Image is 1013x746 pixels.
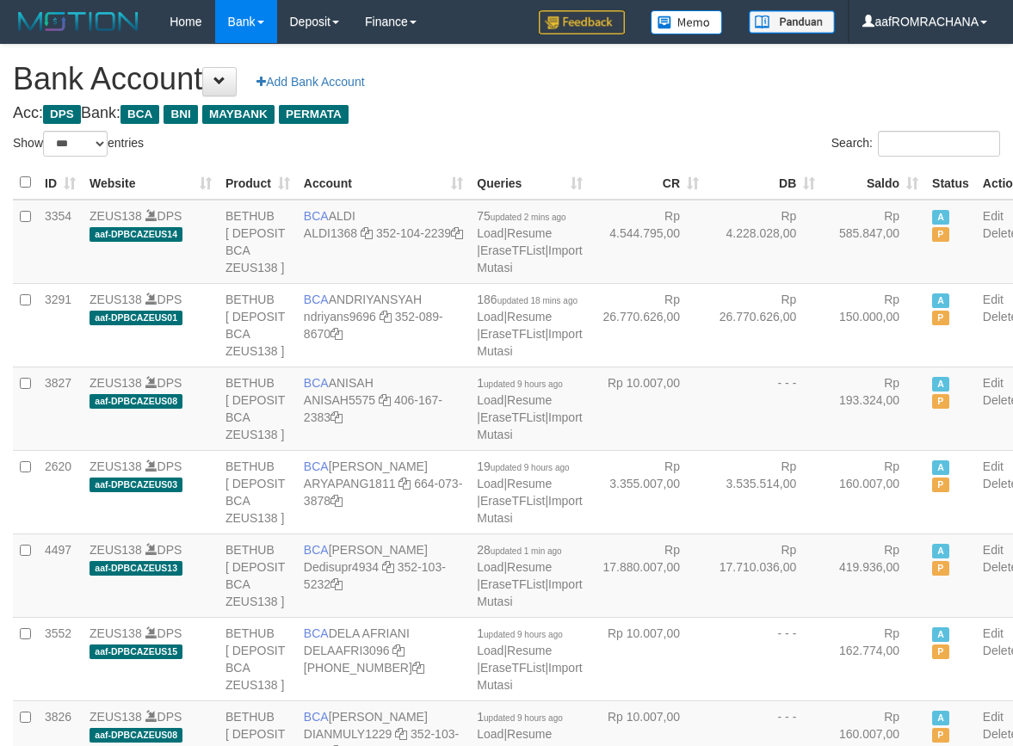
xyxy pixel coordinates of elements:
span: Active [932,460,949,475]
a: Edit [983,293,1004,306]
span: updated 9 hours ago [484,630,563,639]
span: DPS [43,105,81,124]
a: EraseTFList [480,577,545,591]
td: - - - [706,617,822,700]
a: Load [477,310,503,324]
span: Paused [932,478,949,492]
td: BETHUB [ DEPOSIT BCA ZEUS138 ] [219,367,297,450]
td: - - - [706,367,822,450]
a: Resume [507,310,552,324]
td: Rp 162.774,00 [822,617,925,700]
span: | | | [477,293,582,358]
img: panduan.png [749,10,835,34]
th: Website: activate to sort column ascending [83,166,219,200]
span: Paused [932,561,949,576]
a: ZEUS138 [90,626,142,640]
a: Copy 3521042239 to clipboard [451,226,463,240]
span: Active [932,627,949,642]
a: Copy DIANMULY1229 to clipboard [395,727,407,741]
span: BCA [304,376,329,390]
a: Load [477,644,503,657]
a: Add Bank Account [245,67,375,96]
a: Copy ndriyans9696 to clipboard [380,310,392,324]
span: Paused [932,311,949,325]
a: Load [477,477,503,490]
a: EraseTFList [480,244,545,257]
td: Rp 3.355.007,00 [590,450,706,533]
td: ANISAH 406-167-2383 [297,367,470,450]
td: Rp 585.847,00 [822,200,925,284]
a: ZEUS138 [90,459,142,473]
th: DB: activate to sort column ascending [706,166,822,200]
span: PERMATA [279,105,349,124]
a: Resume [507,477,552,490]
td: Rp 419.936,00 [822,533,925,617]
td: 4497 [38,533,83,617]
td: BETHUB [ DEPOSIT BCA ZEUS138 ] [219,283,297,367]
select: Showentries [43,131,108,157]
input: Search: [878,131,1000,157]
span: aaf-DPBCAZEUS03 [90,478,182,492]
span: Active [932,711,949,725]
span: | | | [477,626,582,692]
td: 2620 [38,450,83,533]
span: Paused [932,394,949,409]
span: aaf-DPBCAZEUS13 [90,561,182,576]
a: Dedisupr4934 [304,560,379,574]
a: Copy 6640733878 to clipboard [330,494,343,508]
span: aaf-DPBCAZEUS01 [90,311,182,325]
span: BCA [304,209,329,223]
a: EraseTFList [480,410,545,424]
th: Queries: activate to sort column ascending [470,166,589,200]
th: Account: activate to sort column ascending [297,166,470,200]
td: Rp 10.007,00 [590,617,706,700]
a: Resume [507,644,552,657]
td: Rp 4.228.028,00 [706,200,822,284]
a: Edit [983,459,1004,473]
th: Status [925,166,976,200]
a: Resume [507,560,552,574]
a: Copy 3521035232 to clipboard [330,577,343,591]
a: Load [477,727,503,741]
span: 186 [477,293,578,306]
td: Rp 26.770.626,00 [590,283,706,367]
td: [PERSON_NAME] 352-103-5232 [297,533,470,617]
th: CR: activate to sort column ascending [590,166,706,200]
a: Import Mutasi [477,661,582,692]
img: Feedback.jpg [539,10,625,34]
a: Resume [507,393,552,407]
span: BCA [120,105,159,124]
a: ZEUS138 [90,209,142,223]
span: BCA [304,710,329,724]
span: aaf-DPBCAZEUS08 [90,728,182,743]
a: ZEUS138 [90,376,142,390]
td: 3552 [38,617,83,700]
a: Edit [983,543,1004,557]
span: updated 9 hours ago [484,379,563,389]
a: ZEUS138 [90,543,142,557]
td: Rp 17.880.007,00 [590,533,706,617]
img: MOTION_logo.png [13,9,144,34]
span: | | | [477,209,582,274]
td: BETHUB [ DEPOSIT BCA ZEUS138 ] [219,200,297,284]
span: 1 [477,626,563,640]
a: Copy 8692458639 to clipboard [412,661,424,675]
td: DPS [83,617,219,700]
td: DPS [83,533,219,617]
td: Rp 150.000,00 [822,283,925,367]
span: Paused [932,728,949,743]
a: Copy ARYAPANG1811 to clipboard [398,477,411,490]
a: ANISAH5575 [304,393,375,407]
span: aaf-DPBCAZEUS15 [90,644,182,659]
label: Show entries [13,131,144,157]
a: EraseTFList [480,494,545,508]
span: BCA [304,626,329,640]
h1: Bank Account [13,62,1000,96]
a: Load [477,560,503,574]
a: Copy Dedisupr4934 to clipboard [382,560,394,574]
th: Saldo: activate to sort column ascending [822,166,925,200]
span: Active [932,210,949,225]
td: BETHUB [ DEPOSIT BCA ZEUS138 ] [219,617,297,700]
td: DELA AFRIANI [PHONE_NUMBER] [297,617,470,700]
span: aaf-DPBCAZEUS08 [90,394,182,409]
